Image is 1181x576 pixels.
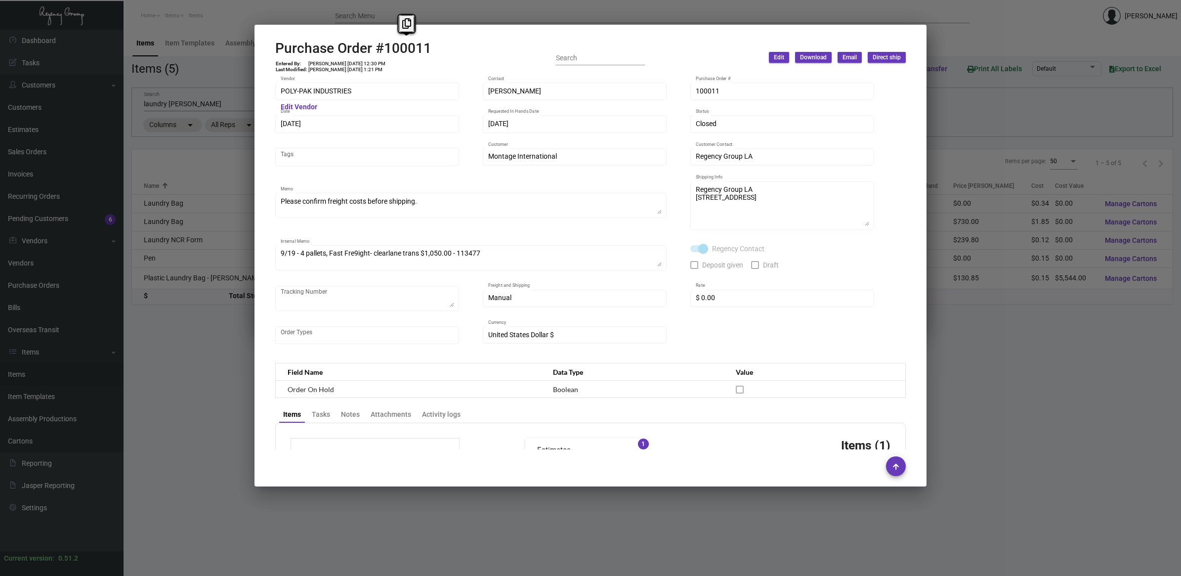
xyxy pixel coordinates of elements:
span: Download [800,53,827,62]
span: Deposit given [702,259,743,271]
div: Items [283,409,301,420]
div: Notes [341,409,360,420]
button: Download [795,52,832,63]
th: Field Name [276,363,544,381]
span: Boolean [553,385,578,394]
div: 0.51.2 [58,553,78,564]
th: Data Type [543,363,726,381]
span: Draft [763,259,779,271]
div: Attachments [371,409,411,420]
span: Manual [488,294,511,302]
h2: Purchase Order #100011 [275,40,431,57]
mat-panel-title: Estimates [537,444,625,456]
td: Subtotal [301,448,386,461]
span: Regency Contact [712,243,764,255]
td: [PERSON_NAME] [DATE] 12:30 PM [308,61,386,67]
div: Tasks [312,409,330,420]
div: Current version: [4,553,54,564]
td: $12,936.00 [386,448,449,461]
span: Direct ship [873,53,901,62]
td: Entered By: [275,61,308,67]
h3: Items (1) [841,438,890,452]
td: [PERSON_NAME] [DATE] 1:21 PM [308,67,386,73]
span: Edit [774,53,784,62]
button: Email [838,52,862,63]
button: Direct ship [868,52,906,63]
th: Value [726,363,905,381]
i: Copy [402,18,411,29]
mat-hint: Edit Vendor [281,103,317,111]
button: Edit [769,52,789,63]
span: Order On Hold [288,385,334,394]
span: Email [843,53,857,62]
div: Activity logs [422,409,461,420]
span: Closed [696,120,717,128]
mat-expansion-panel-header: Estimates [525,438,649,462]
td: Last Modified: [275,67,308,73]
